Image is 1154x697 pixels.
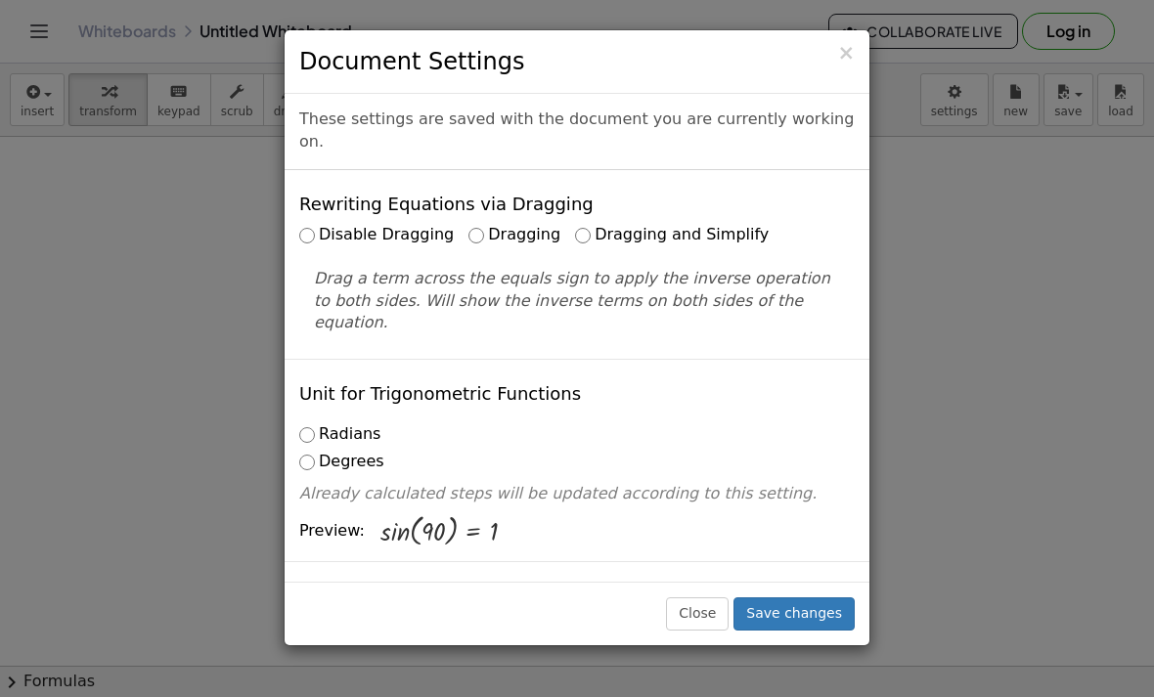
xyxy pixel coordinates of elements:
[314,268,840,335] p: Drag a term across the equals sign to apply the inverse operation to both sides. Will show the in...
[299,520,365,543] span: Preview:
[837,41,855,65] span: ×
[837,43,855,64] button: Close
[468,224,560,246] label: Dragging
[299,195,594,214] h4: Rewriting Equations via Dragging
[575,228,591,243] input: Dragging and Simplify
[299,427,315,443] input: Radians
[299,384,581,404] h4: Unit for Trigonometric Functions
[575,224,769,246] label: Dragging and Simplify
[299,423,380,446] label: Radians
[285,94,869,170] div: These settings are saved with the document you are currently working on.
[666,597,729,631] button: Close
[299,228,315,243] input: Disable Dragging
[299,451,384,473] label: Degrees
[733,597,855,631] button: Save changes
[299,45,855,78] h3: Document Settings
[299,455,315,470] input: Degrees
[468,228,484,243] input: Dragging
[299,483,855,505] p: Already calculated steps will be updated according to this setting.
[299,224,454,246] label: Disable Dragging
